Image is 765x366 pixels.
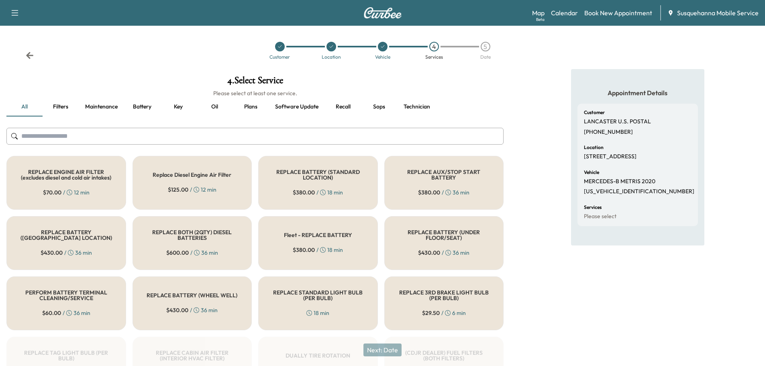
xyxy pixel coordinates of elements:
h5: REPLACE BATTERY (WHEEL WELL) [147,292,237,298]
div: basic tabs example [6,97,504,117]
p: Please select [584,213,616,220]
a: MapBeta [532,8,545,18]
p: [STREET_ADDRESS] [584,153,636,160]
button: Recall [325,97,361,117]
span: $ 430.00 [418,249,440,257]
h6: Please select at least one service. [6,89,504,97]
div: / 36 min [418,249,469,257]
h6: Customer [584,110,605,115]
p: MERCEDES-B METRIS 2020 [584,178,655,185]
h6: Services [584,205,602,210]
div: / 18 min [293,188,343,196]
span: $ 29.50 [422,309,440,317]
span: Susquehanna Mobile Service [677,8,759,18]
button: Sops [361,97,397,117]
h5: REPLACE BOTH (2QTY) DIESEL BATTERIES [146,229,239,241]
div: Customer [269,55,290,59]
span: $ 600.00 [166,249,189,257]
button: Oil [196,97,233,117]
button: Maintenance [79,97,124,117]
h5: Fleet - REPLACE BATTERY [284,232,352,238]
span: $ 380.00 [293,188,315,196]
div: / 12 min [168,186,216,194]
span: $ 125.00 [168,186,188,194]
span: $ 70.00 [43,188,61,196]
div: / 6 min [422,309,466,317]
h6: Vehicle [584,170,599,175]
h5: REPLACE AUX/STOP START BATTERY [398,169,491,180]
h5: REPLACE 3RD BRAKE LIGHT BULB (PER BULB) [398,290,491,301]
div: / 36 min [41,249,92,257]
a: Calendar [551,8,578,18]
div: Back [26,51,34,59]
h5: Appointment Details [577,88,698,97]
div: / 36 min [166,249,218,257]
p: [US_VEHICLE_IDENTIFICATION_NUMBER] [584,188,694,195]
div: 5 [481,42,490,51]
div: 4 [429,42,439,51]
p: LANCASTER U.S. POSTAL [584,118,651,125]
h1: 4 . Select Service [6,76,504,89]
div: / 12 min [43,188,90,196]
div: Location [322,55,341,59]
div: 18 min [306,309,329,317]
div: / 36 min [418,188,469,196]
span: $ 380.00 [293,246,315,254]
p: [PHONE_NUMBER] [584,129,633,136]
div: Services [425,55,443,59]
button: all [6,97,43,117]
span: $ 430.00 [41,249,63,257]
img: Curbee Logo [363,7,402,18]
h5: REPLACE BATTERY (STANDARD LOCATION) [271,169,365,180]
a: Book New Appointment [584,8,652,18]
span: $ 380.00 [418,188,440,196]
button: Filters [43,97,79,117]
h5: REPLACE ENGINE AIR FILTER (excludes diesel and cold air intakes) [20,169,113,180]
h5: REPLACE BATTERY (UNDER FLOOR/SEAT) [398,229,491,241]
button: Technician [397,97,437,117]
h5: Replace Diesel Engine Air Filter [153,172,231,178]
button: Key [160,97,196,117]
div: / 36 min [166,306,218,314]
button: Software update [269,97,325,117]
h5: REPLACE BATTERY ([GEOGRAPHIC_DATA] LOCATION) [20,229,113,241]
div: / 18 min [293,246,343,254]
button: Plans [233,97,269,117]
span: $ 60.00 [42,309,61,317]
button: Battery [124,97,160,117]
div: Beta [536,16,545,22]
h5: PERFORM BATTERY TERMINAL CLEANING/SERVICE [20,290,113,301]
h6: Location [584,145,604,150]
div: Vehicle [375,55,390,59]
div: Date [480,55,491,59]
h5: REPLACE STANDARD LIGHT BULB (PER BULB) [271,290,365,301]
span: $ 430.00 [166,306,188,314]
div: / 36 min [42,309,90,317]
